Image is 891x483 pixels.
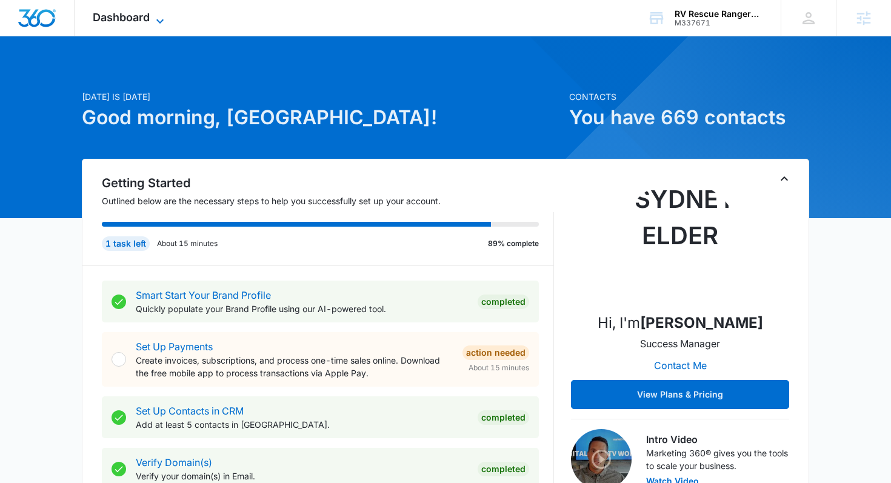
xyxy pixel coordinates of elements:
[478,462,529,476] div: Completed
[136,354,453,379] p: Create invoices, subscriptions, and process one-time sales online. Download the free mobile app t...
[569,103,809,132] h1: You have 669 contacts
[102,195,554,207] p: Outlined below are the necessary steps to help you successfully set up your account.
[121,70,130,80] img: tab_keywords_by_traffic_grey.svg
[646,447,789,472] p: Marketing 360® gives you the tools to scale your business.
[619,181,741,302] img: Sydney Elder
[134,72,204,79] div: Keywords by Traffic
[469,362,529,373] span: About 15 minutes
[136,470,468,482] p: Verify your domain(s) in Email.
[488,238,539,249] p: 89% complete
[33,70,42,80] img: tab_domain_overview_orange.svg
[93,11,150,24] span: Dashboard
[136,456,212,468] a: Verify Domain(s)
[777,172,792,186] button: Toggle Collapse
[136,341,213,353] a: Set Up Payments
[157,238,218,249] p: About 15 minutes
[136,418,468,431] p: Add at least 5 contacts in [GEOGRAPHIC_DATA].
[136,289,271,301] a: Smart Start Your Brand Profile
[82,90,562,103] p: [DATE] is [DATE]
[19,19,29,29] img: logo_orange.svg
[102,236,150,251] div: 1 task left
[102,174,554,192] h2: Getting Started
[32,32,133,41] div: Domain: [DOMAIN_NAME]
[136,405,244,417] a: Set Up Contacts in CRM
[675,9,763,19] div: account name
[640,336,720,351] p: Success Manager
[136,302,468,315] p: Quickly populate your Brand Profile using our AI-powered tool.
[34,19,59,29] div: v 4.0.25
[462,345,529,360] div: Action Needed
[642,351,719,380] button: Contact Me
[571,380,789,409] button: View Plans & Pricing
[640,314,763,331] strong: [PERSON_NAME]
[82,103,562,132] h1: Good morning, [GEOGRAPHIC_DATA]!
[478,410,529,425] div: Completed
[675,19,763,27] div: account id
[46,72,108,79] div: Domain Overview
[569,90,809,103] p: Contacts
[646,432,789,447] h3: Intro Video
[478,295,529,309] div: Completed
[19,32,29,41] img: website_grey.svg
[598,312,763,334] p: Hi, I'm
